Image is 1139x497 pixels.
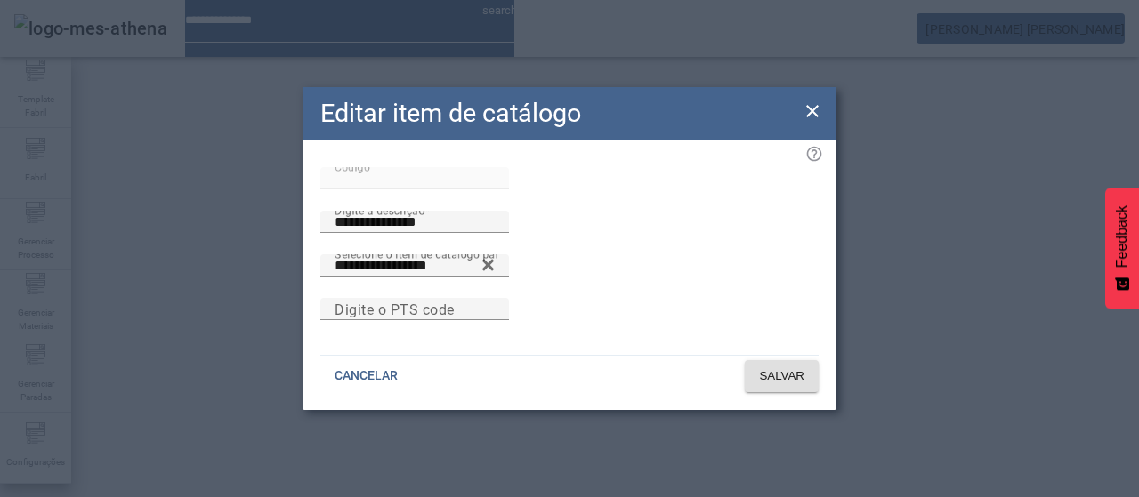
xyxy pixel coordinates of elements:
button: Feedback - Mostrar pesquisa [1105,188,1139,309]
mat-label: Digite o PTS code [335,301,455,317]
button: CANCELAR [320,360,412,392]
h2: Editar item de catálogo [320,94,581,132]
mat-label: Código [335,160,370,172]
span: Feedback [1114,205,1130,268]
span: CANCELAR [335,367,398,385]
mat-label: Selecione o item de catálogo pai [335,247,498,260]
input: Number [335,255,495,277]
button: SALVAR [745,360,819,392]
span: SALVAR [759,367,804,385]
mat-label: Digite a descrição [335,204,424,216]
